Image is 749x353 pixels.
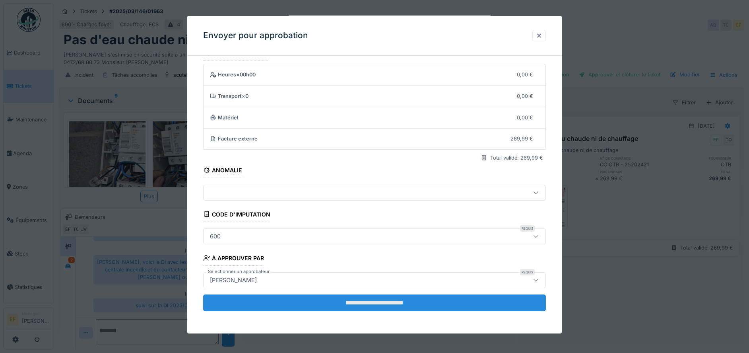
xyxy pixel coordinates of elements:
[210,71,511,78] div: Heures × 00h00
[517,113,533,121] div: 0,00 €
[207,232,224,241] div: 600
[490,154,543,162] div: Total validé: 269,99 €
[203,47,269,60] div: Résumé des coûts
[517,92,533,100] div: 0,00 €
[203,252,264,266] div: À approuver par
[207,67,542,82] summary: Heures×00h000,00 €
[210,113,511,121] div: Matériel
[207,89,542,103] summary: Transport×00,00 €
[203,164,242,178] div: Anomalie
[207,110,542,125] summary: Matériel0,00 €
[510,135,533,142] div: 269,99 €
[517,71,533,78] div: 0,00 €
[210,92,511,100] div: Transport × 0
[203,31,308,41] h3: Envoyer pour approbation
[210,135,505,142] div: Facture externe
[520,225,535,232] div: Requis
[520,269,535,275] div: Requis
[206,268,271,275] label: Sélectionner un approbateur
[203,209,270,222] div: Code d'imputation
[207,131,542,146] summary: Facture externe269,99 €
[207,276,260,285] div: [PERSON_NAME]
